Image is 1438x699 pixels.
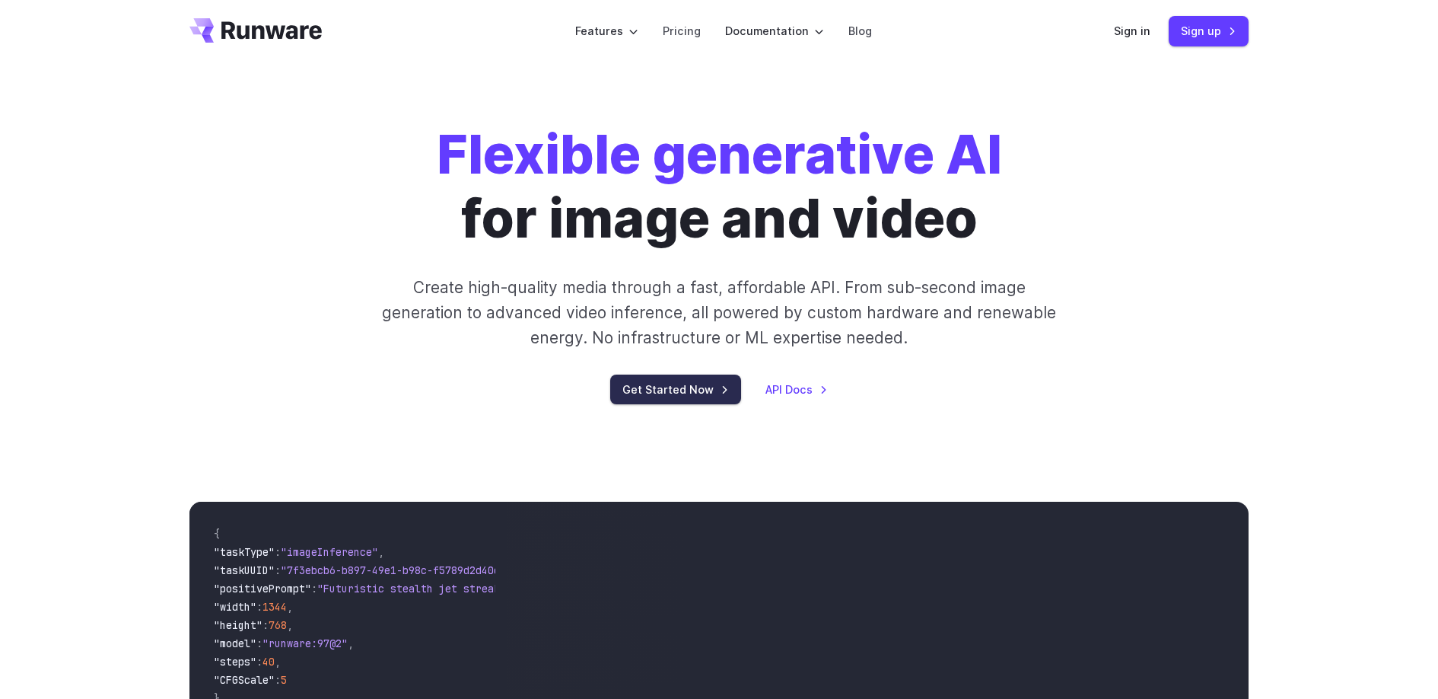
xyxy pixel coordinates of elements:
[311,582,317,595] span: :
[275,563,281,577] span: :
[214,673,275,687] span: "CFGScale"
[214,563,275,577] span: "taskUUID"
[317,582,871,595] span: "Futuristic stealth jet streaking through a neon-lit cityscape with glowing purple exhaust"
[281,673,287,687] span: 5
[214,582,311,595] span: "positivePrompt"
[281,545,378,559] span: "imageInference"
[575,22,638,40] label: Features
[848,22,872,40] a: Blog
[348,637,354,650] span: ,
[256,655,262,669] span: :
[275,673,281,687] span: :
[437,122,1002,187] strong: Flexible generative AI
[765,381,828,398] a: API Docs
[1114,22,1150,40] a: Sign in
[262,655,275,669] span: 40
[663,22,701,40] a: Pricing
[725,22,824,40] label: Documentation
[287,618,293,632] span: ,
[262,637,348,650] span: "runware:97@2"
[256,637,262,650] span: :
[214,527,220,541] span: {
[189,18,322,43] a: Go to /
[610,375,741,404] a: Get Started Now
[275,545,281,559] span: :
[262,618,269,632] span: :
[256,600,262,614] span: :
[214,618,262,632] span: "height"
[214,600,256,614] span: "width"
[262,600,287,614] span: 1344
[378,545,384,559] span: ,
[287,600,293,614] span: ,
[380,275,1058,351] p: Create high-quality media through a fast, affordable API. From sub-second image generation to adv...
[275,655,281,669] span: ,
[1169,16,1249,46] a: Sign up
[214,637,256,650] span: "model"
[214,545,275,559] span: "taskType"
[214,655,256,669] span: "steps"
[269,618,287,632] span: 768
[281,563,512,577] span: "7f3ebcb6-b897-49e1-b98c-f5789d2d40d7"
[437,123,1002,251] h1: for image and video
